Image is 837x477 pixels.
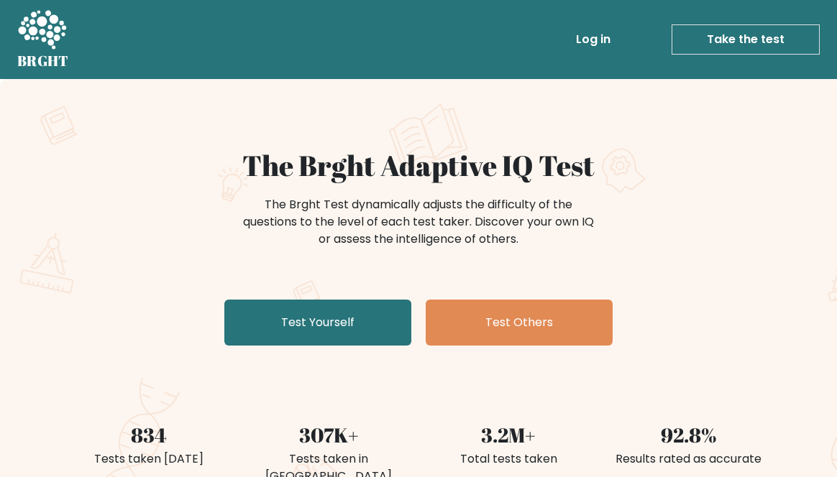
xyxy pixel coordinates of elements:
div: Results rated as accurate [607,450,769,468]
a: Take the test [672,24,820,55]
a: BRGHT [17,6,69,73]
a: Test Others [426,300,613,346]
h5: BRGHT [17,52,69,70]
div: Tests taken [DATE] [68,450,230,468]
div: 307K+ [247,420,410,450]
div: Total tests taken [427,450,590,468]
a: Log in [570,25,616,54]
div: 3.2M+ [427,420,590,450]
a: Test Yourself [224,300,411,346]
h1: The Brght Adaptive IQ Test [68,148,769,182]
div: 92.8% [607,420,769,450]
div: The Brght Test dynamically adjusts the difficulty of the questions to the level of each test take... [239,196,598,248]
div: 834 [68,420,230,450]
